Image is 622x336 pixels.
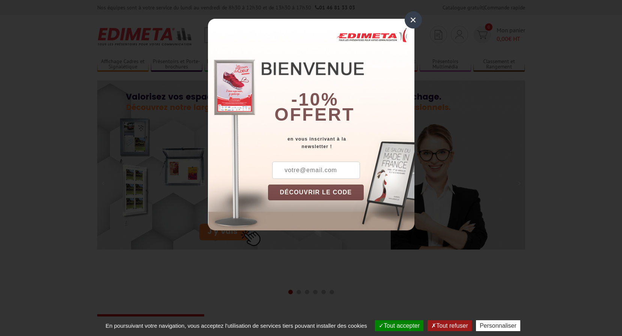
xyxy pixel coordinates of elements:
[291,89,339,109] b: -10%
[268,135,414,150] div: en vous inscrivant à la newsletter !
[102,322,371,329] span: En poursuivant votre navigation, vous acceptez l'utilisation de services tiers pouvant installer ...
[274,104,355,124] font: offert
[272,162,360,179] input: votre@email.com
[405,11,422,29] div: ×
[428,320,471,331] button: Tout refuser
[375,320,423,331] button: Tout accepter
[476,320,520,331] button: Personnaliser (fenêtre modale)
[268,185,364,200] button: DÉCOUVRIR LE CODE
